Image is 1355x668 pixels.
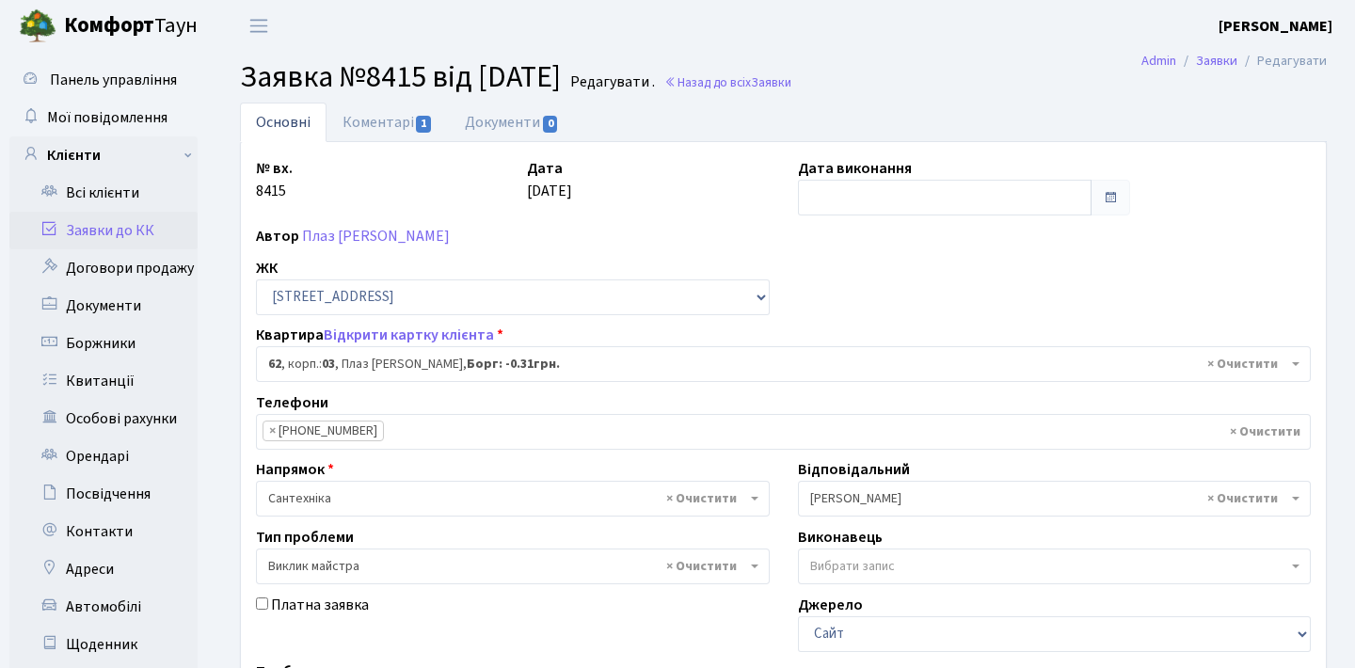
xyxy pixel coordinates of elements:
[449,103,575,142] a: Документи
[566,73,655,91] small: Редагувати .
[256,225,299,247] label: Автор
[9,61,198,99] a: Панель управління
[751,73,791,91] span: Заявки
[256,157,293,180] label: № вх.
[9,475,198,513] a: Посвідчення
[256,549,770,584] span: Виклик майстра
[9,249,198,287] a: Договори продажу
[9,588,198,626] a: Автомобілі
[513,157,784,215] div: [DATE]
[9,513,198,550] a: Контакти
[810,557,895,576] span: Вибрати запис
[256,526,354,549] label: Тип проблеми
[527,157,563,180] label: Дата
[242,157,513,215] div: 8415
[666,557,737,576] span: Видалити всі елементи
[19,8,56,45] img: logo.png
[64,10,198,42] span: Таун
[9,362,198,400] a: Квитанції
[50,70,177,90] span: Панель управління
[256,346,1311,382] span: <b>62</b>, корп.: <b>03</b>, Плаз Єлизавета Олександрівна, <b>Борг: -0.31грн.</b>
[810,489,1288,508] span: Синельник С.В.
[256,391,328,414] label: Телефони
[1113,41,1355,81] nav: breadcrumb
[543,116,558,133] span: 0
[302,226,450,247] a: Плаз [PERSON_NAME]
[47,107,167,128] span: Мої повідомлення
[1230,422,1300,441] span: Видалити всі елементи
[324,325,494,345] a: Відкрити картку клієнта
[256,324,503,346] label: Квартира
[256,481,770,517] span: Сантехніка
[322,355,335,374] b: 03
[9,136,198,174] a: Клієнти
[9,287,198,325] a: Документи
[9,99,198,136] a: Мої повідомлення
[1196,51,1237,71] a: Заявки
[1219,16,1332,37] b: [PERSON_NAME]
[1207,355,1278,374] span: Видалити всі елементи
[256,458,334,481] label: Напрямок
[240,103,327,142] a: Основні
[268,355,281,374] b: 62
[798,481,1312,517] span: Синельник С.В.
[269,421,276,440] span: ×
[240,56,561,99] span: Заявка №8415 від [DATE]
[9,437,198,475] a: Орендарі
[467,355,560,374] b: Борг: -0.31грн.
[263,421,384,441] li: +380663800911
[798,458,910,481] label: Відповідальний
[235,10,282,41] button: Переключити навігацію
[268,489,746,508] span: Сантехніка
[256,257,278,279] label: ЖК
[9,325,198,362] a: Боржники
[1237,51,1327,72] li: Редагувати
[9,174,198,212] a: Всі клієнти
[327,103,449,142] a: Коментарі
[268,355,1287,374] span: <b>62</b>, корп.: <b>03</b>, Плаз Єлизавета Олександрівна, <b>Борг: -0.31грн.</b>
[798,157,912,180] label: Дата виконання
[798,526,883,549] label: Виконавець
[9,550,198,588] a: Адреси
[9,626,198,663] a: Щоденник
[416,116,431,133] span: 1
[666,489,737,508] span: Видалити всі елементи
[268,557,746,576] span: Виклик майстра
[9,400,198,437] a: Особові рахунки
[798,594,863,616] label: Джерело
[1141,51,1176,71] a: Admin
[271,594,369,616] label: Платна заявка
[1207,489,1278,508] span: Видалити всі елементи
[664,73,791,91] a: Назад до всіхЗаявки
[1219,15,1332,38] a: [PERSON_NAME]
[9,212,198,249] a: Заявки до КК
[64,10,154,40] b: Комфорт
